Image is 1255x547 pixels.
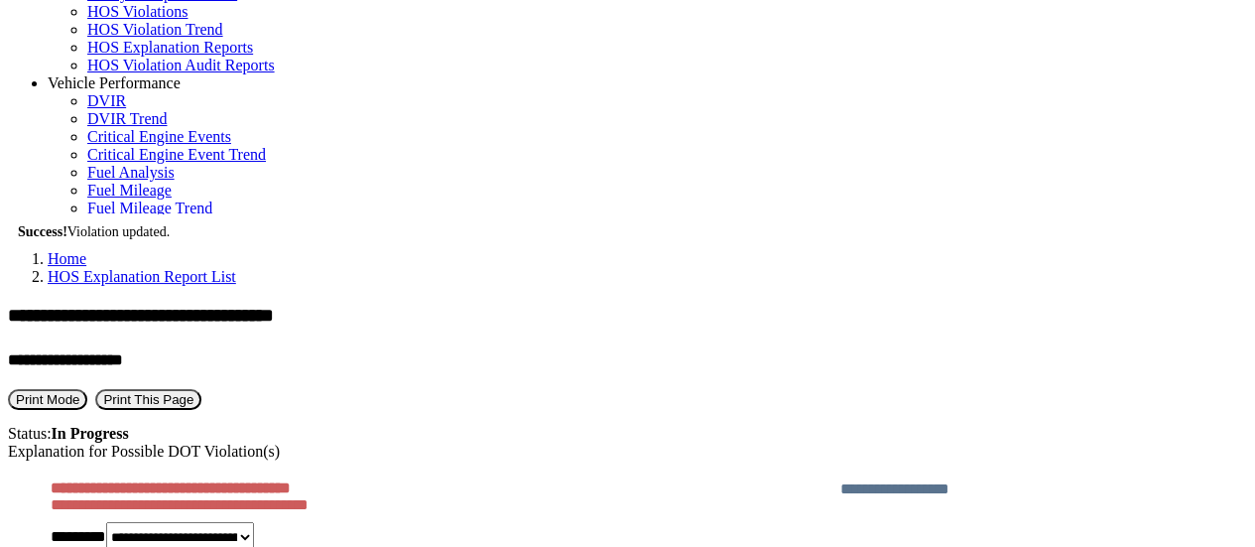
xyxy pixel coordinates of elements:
[87,92,126,109] a: DVIR
[87,182,172,199] a: Fuel Mileage
[87,3,188,20] a: HOS Violations
[48,250,86,267] a: Home
[52,425,129,442] strong: In Progress
[48,74,181,91] a: Vehicle Performance
[87,57,275,73] a: HOS Violation Audit Reports
[8,389,87,410] button: Print Mode
[87,128,231,145] a: Critical Engine Events
[18,224,67,239] b: Success!
[87,110,167,127] a: DVIR Trend
[48,268,236,285] a: HOS Explanation Report List
[87,200,212,216] a: Fuel Mileage Trend
[8,443,1247,461] div: Explanation for Possible DOT Violation(s)
[87,164,175,181] a: Fuel Analysis
[87,146,266,163] a: Critical Engine Event Trend
[87,39,253,56] a: HOS Explanation Reports
[95,389,201,410] button: Print This Page
[8,425,1247,443] div: Status:
[87,21,223,38] a: HOS Violation Trend
[18,224,1237,240] div: Violation updated.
